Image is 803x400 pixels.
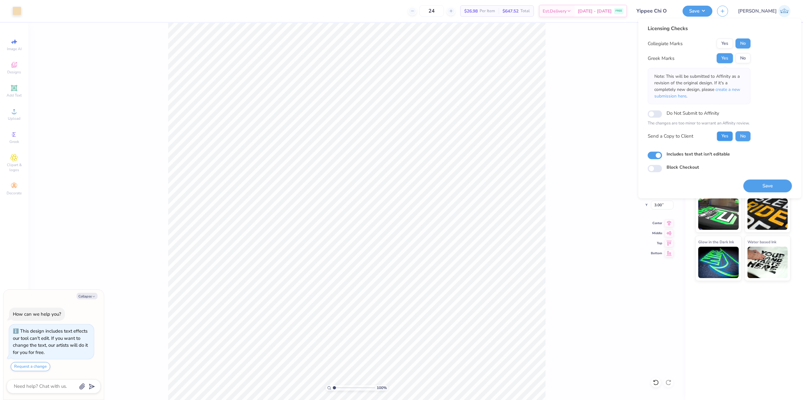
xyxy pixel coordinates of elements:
div: Licensing Checks [648,25,751,32]
button: Save [683,6,712,17]
input: – – [419,5,444,17]
span: Glow in the Dark Ink [698,239,734,245]
img: Josephine Amber Orros [778,5,790,17]
label: Block Checkout [667,164,699,170]
div: This design includes text effects our tool can't edit. If you want to change the text, our artist... [13,328,88,355]
span: Decorate [7,191,22,196]
span: Water based Ink [747,239,776,245]
span: Center [651,221,662,225]
span: Image AI [7,46,22,51]
div: Send a Copy to Client [648,133,693,140]
button: No [736,39,751,49]
span: Add Text [7,93,22,98]
button: Yes [717,53,733,63]
img: Neon Ink [698,198,739,230]
span: Upload [8,116,20,121]
img: Glow in the Dark Ink [698,247,739,278]
input: Untitled Design [632,5,678,17]
span: FREE [615,9,622,13]
span: [PERSON_NAME] [738,8,777,15]
button: Yes [717,131,733,141]
span: 100 % [377,385,387,391]
img: Metallic & Glitter Ink [747,198,788,230]
span: [DATE] - [DATE] [578,8,612,14]
span: Per Item [480,8,495,14]
div: How can we help you? [13,311,61,317]
span: create a new submission here [654,87,740,99]
label: Includes text that isn't editable [667,150,730,157]
span: Top [651,241,662,245]
span: Middle [651,231,662,235]
p: The changes are too minor to warrant an Affinity review. [648,120,751,127]
span: Total [520,8,530,14]
label: Do Not Submit to Affinity [667,109,719,117]
span: $647.52 [503,8,518,14]
span: Greek [9,139,19,144]
span: Bottom [651,251,662,255]
button: No [736,131,751,141]
p: Note: This will be submitted to Affinity as a revision of the original design. If it's a complete... [654,73,744,99]
button: Collapse [77,293,98,299]
button: Save [743,179,792,192]
div: Greek Marks [648,55,674,62]
button: Yes [717,39,733,49]
span: Designs [7,70,21,75]
span: Clipart & logos [3,162,25,172]
button: No [736,53,751,63]
a: [PERSON_NAME] [738,5,790,17]
span: Est. Delivery [543,8,566,14]
div: Collegiate Marks [648,40,683,47]
span: $26.98 [464,8,478,14]
button: Request a change [11,362,50,371]
img: Water based Ink [747,247,788,278]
